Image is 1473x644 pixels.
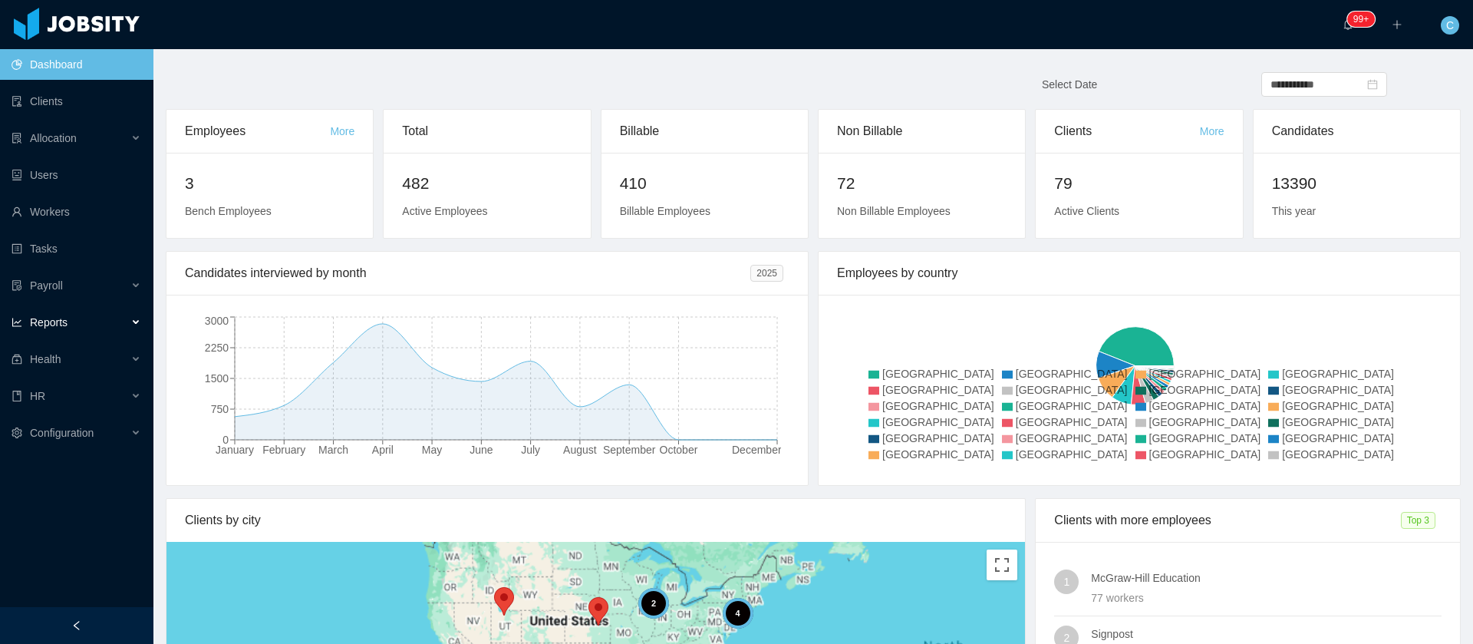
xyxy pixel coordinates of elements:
span: [GEOGRAPHIC_DATA] [1149,448,1261,461]
span: [GEOGRAPHIC_DATA] [1149,416,1261,428]
tspan: July [521,444,540,456]
i: icon: book [12,391,22,401]
span: [GEOGRAPHIC_DATA] [1282,400,1394,412]
span: [GEOGRAPHIC_DATA] [1016,448,1128,461]
tspan: January [216,444,254,456]
tspan: May [422,444,442,456]
div: Total [402,110,572,153]
span: Active Employees [402,205,487,217]
div: Candidates interviewed by month [185,252,750,295]
div: Employees by country [837,252,1442,295]
button: Toggle fullscreen view [987,550,1017,580]
a: icon: robotUsers [12,160,141,190]
span: This year [1272,205,1316,217]
tspan: August [563,444,597,456]
span: Billable Employees [620,205,710,217]
div: Clients by city [185,499,1007,542]
tspan: 3000 [205,315,229,327]
span: [GEOGRAPHIC_DATA] [1149,432,1261,444]
span: [GEOGRAPHIC_DATA] [1016,368,1128,380]
div: 4 [722,598,753,629]
h2: 3 [185,171,354,196]
span: [GEOGRAPHIC_DATA] [882,368,994,380]
tspan: June [470,444,493,456]
span: Active Clients [1054,205,1119,217]
span: Allocation [30,132,77,144]
tspan: February [262,444,305,456]
tspan: March [318,444,348,456]
h2: 482 [402,171,572,196]
tspan: 750 [211,403,229,415]
span: Configuration [30,427,94,439]
tspan: October [660,444,698,456]
i: icon: line-chart [12,317,22,328]
div: Candidates [1272,110,1442,153]
h2: 79 [1054,171,1224,196]
div: 2 [638,588,669,619]
i: icon: bell [1343,19,1353,30]
span: [GEOGRAPHIC_DATA] [1282,384,1394,396]
h4: Signpost [1091,626,1442,642]
i: icon: solution [12,133,22,144]
tspan: September [603,444,656,456]
span: [GEOGRAPHIC_DATA] [882,400,994,412]
div: Employees [185,110,330,153]
span: [GEOGRAPHIC_DATA] [1016,384,1128,396]
i: icon: medicine-box [12,354,22,365]
tspan: 1500 [205,372,229,385]
span: [GEOGRAPHIC_DATA] [1016,432,1128,444]
h4: McGraw-Hill Education [1091,570,1442,586]
span: Reports [30,316,68,329]
a: icon: profileTasks [12,233,141,264]
span: [GEOGRAPHIC_DATA] [882,432,994,444]
span: [GEOGRAPHIC_DATA] [1016,416,1128,428]
span: [GEOGRAPHIC_DATA] [1282,432,1394,444]
i: icon: calendar [1367,79,1378,90]
div: 77 workers [1091,590,1442,606]
span: [GEOGRAPHIC_DATA] [1149,400,1261,412]
span: [GEOGRAPHIC_DATA] [1282,448,1394,461]
div: Non Billable [837,110,1007,153]
tspan: 0 [222,434,229,446]
tspan: 2250 [205,342,229,354]
a: icon: userWorkers [12,197,141,227]
h2: 72 [837,171,1007,196]
i: icon: setting [12,428,22,438]
span: [GEOGRAPHIC_DATA] [1149,384,1261,396]
h2: 410 [620,171,789,196]
i: icon: plus [1392,19,1402,30]
h2: 13390 [1272,171,1442,196]
span: [GEOGRAPHIC_DATA] [882,448,994,461]
i: icon: file-protect [12,280,22,291]
span: Top 3 [1401,512,1435,529]
span: Non Billable Employees [837,205,951,217]
span: HR [30,390,45,402]
span: [GEOGRAPHIC_DATA] [1016,400,1128,412]
span: 1 [1063,570,1069,594]
a: icon: auditClients [12,86,141,117]
span: Payroll [30,279,63,292]
span: Bench Employees [185,205,272,217]
span: [GEOGRAPHIC_DATA] [1282,368,1394,380]
a: icon: pie-chartDashboard [12,49,141,80]
div: Billable [620,110,789,153]
tspan: December [732,444,782,456]
tspan: April [372,444,394,456]
div: Clients [1054,110,1199,153]
span: Select Date [1042,78,1097,91]
div: Clients with more employees [1054,499,1400,542]
span: C [1446,16,1454,35]
span: Health [30,353,61,365]
span: [GEOGRAPHIC_DATA] [1282,416,1394,428]
span: [GEOGRAPHIC_DATA] [1149,368,1261,380]
span: [GEOGRAPHIC_DATA] [882,384,994,396]
sup: 211 [1347,12,1375,27]
a: More [330,125,354,137]
span: 2025 [750,265,783,282]
a: More [1200,125,1224,137]
span: [GEOGRAPHIC_DATA] [882,416,994,428]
